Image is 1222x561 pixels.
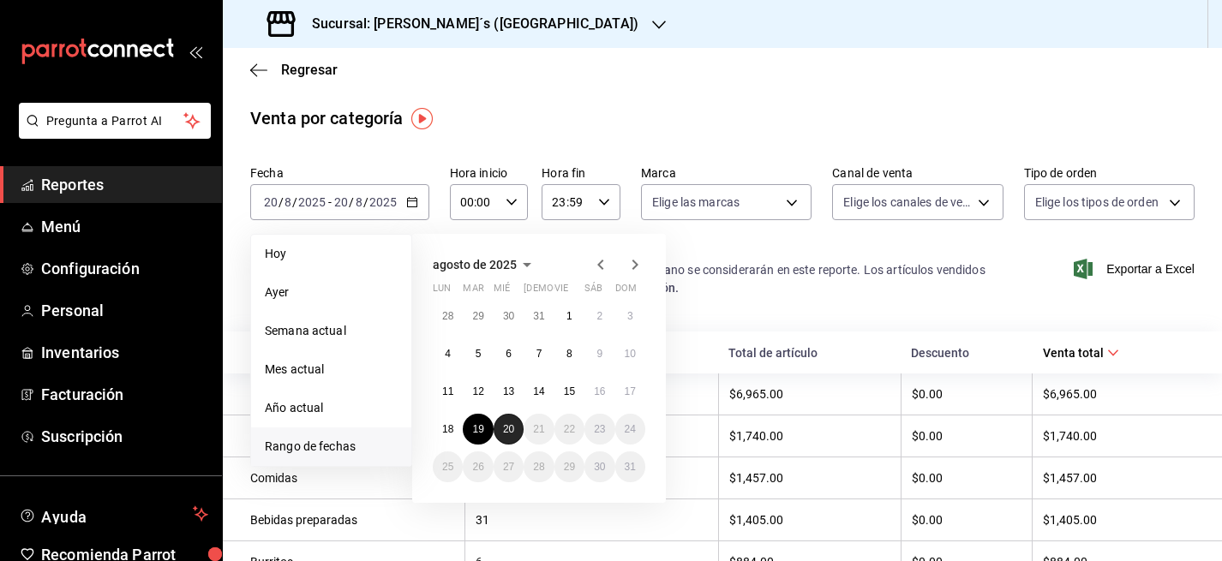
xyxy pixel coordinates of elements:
th: Total de artículo [718,331,901,373]
abbr: 30 de julio de 2025 [503,310,514,322]
button: 6 de agosto de 2025 [494,338,524,369]
abbr: 10 de agosto de 2025 [625,348,636,360]
button: Pregunta a Parrot AI [19,103,211,139]
button: 29 de agosto de 2025 [554,451,584,482]
span: Ayer [265,283,398,301]
button: 12 de agosto de 2025 [463,376,493,407]
abbr: sábado [584,283,602,301]
div: Bebidas preparadas [250,513,454,527]
div: $1,405.00 [1043,513,1195,527]
button: 14 de agosto de 2025 [524,376,554,407]
span: Elige las marcas [652,194,740,211]
abbr: 18 de agosto de 2025 [442,423,453,435]
div: $1,457.00 [1043,471,1195,485]
button: agosto de 2025 [433,254,537,275]
span: Facturación [41,383,208,406]
abbr: miércoles [494,283,510,301]
button: 3 de agosto de 2025 [615,301,645,331]
label: Fecha [250,167,429,179]
button: 24 de agosto de 2025 [615,414,645,445]
button: 30 de agosto de 2025 [584,451,614,482]
span: agosto de 2025 [433,258,517,272]
abbr: 23 de agosto de 2025 [594,423,605,435]
abbr: 29 de julio de 2025 [472,310,483,322]
button: 4 de agosto de 2025 [433,338,463,369]
div: $0.00 [912,471,1021,485]
span: Venta total [1043,346,1119,360]
button: 28 de agosto de 2025 [524,451,554,482]
button: 31 de julio de 2025 [524,301,554,331]
div: $6,965.00 [1043,387,1195,401]
button: 17 de agosto de 2025 [615,376,645,407]
span: Suscripción [41,425,208,448]
label: Hora inicio [450,167,529,179]
input: -- [333,195,349,209]
div: $1,740.00 [729,429,890,443]
span: Pregunta a Parrot AI [46,112,184,130]
h3: Sucursal: [PERSON_NAME]´s ([GEOGRAPHIC_DATA]) [298,14,638,34]
button: 18 de agosto de 2025 [433,414,463,445]
abbr: 3 de agosto de 2025 [627,310,633,322]
abbr: martes [463,283,483,301]
div: $0.00 [912,429,1021,443]
button: open_drawer_menu [189,45,202,58]
label: Canal de venta [832,167,1003,179]
abbr: 26 de agosto de 2025 [472,461,483,473]
img: Tooltip marker [411,108,433,129]
div: $1,457.00 [729,471,890,485]
span: Menú [41,215,208,238]
input: ---- [368,195,398,209]
button: 10 de agosto de 2025 [615,338,645,369]
div: Comidas [250,471,454,485]
div: $6,965.00 [729,387,890,401]
button: 9 de agosto de 2025 [584,338,614,369]
abbr: 31 de agosto de 2025 [625,461,636,473]
th: Descuento [901,331,1032,373]
button: 31 de agosto de 2025 [615,451,645,482]
button: 30 de julio de 2025 [494,301,524,331]
abbr: 7 de agosto de 2025 [536,348,542,360]
input: -- [284,195,292,209]
abbr: 20 de agosto de 2025 [503,423,514,435]
span: Elige los tipos de orden [1035,194,1159,211]
button: 13 de agosto de 2025 [494,376,524,407]
abbr: 30 de agosto de 2025 [594,461,605,473]
abbr: viernes [554,283,568,301]
input: ---- [297,195,326,209]
span: Elige los canales de venta [843,194,971,211]
input: -- [263,195,279,209]
label: Marca [641,167,812,179]
abbr: 28 de julio de 2025 [442,310,453,322]
button: 21 de agosto de 2025 [524,414,554,445]
div: $1,740.00 [1043,429,1195,443]
button: Regresar [250,62,338,78]
abbr: 17 de agosto de 2025 [625,385,636,397]
abbr: 15 de agosto de 2025 [564,385,575,397]
button: 11 de agosto de 2025 [433,376,463,407]
abbr: 4 de agosto de 2025 [445,348,451,360]
button: 29 de julio de 2025 [463,301,493,331]
button: 5 de agosto de 2025 [463,338,493,369]
button: 26 de agosto de 2025 [463,451,493,482]
button: 20 de agosto de 2025 [494,414,524,445]
span: Mes actual [265,361,398,379]
span: / [292,195,297,209]
abbr: 8 de agosto de 2025 [566,348,572,360]
span: / [349,195,354,209]
span: Inventarios [41,341,208,364]
button: 28 de julio de 2025 [433,301,463,331]
button: Exportar a Excel [1077,259,1195,279]
abbr: 31 de julio de 2025 [533,310,544,322]
span: Año actual [265,399,398,417]
abbr: 14 de agosto de 2025 [533,385,544,397]
button: 23 de agosto de 2025 [584,414,614,445]
span: Rango de fechas [265,438,398,456]
abbr: 12 de agosto de 2025 [472,385,483,397]
button: 22 de agosto de 2025 [554,414,584,445]
abbr: 28 de agosto de 2025 [533,461,544,473]
span: Reportes [41,173,208,196]
abbr: 22 de agosto de 2025 [564,423,575,435]
span: Ayuda [41,504,186,524]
